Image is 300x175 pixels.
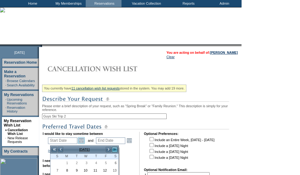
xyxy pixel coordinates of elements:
span: You are acting on behalf of: [166,51,238,54]
a: Open the calendar popup. [126,137,133,144]
a: Reservation Home [4,60,37,65]
a: Open the calendar popup. [78,137,85,144]
a: My Reservations [4,93,34,97]
b: Optional Notification Email: [144,168,188,172]
span: 3 [80,161,89,165]
a: Reservation History [7,106,25,113]
a: My Contracts [4,149,28,154]
a: < [57,146,64,153]
a: 11 [90,167,99,174]
td: · [5,136,7,144]
a: > [105,146,112,153]
th: Thursday [89,154,99,159]
a: 8 [60,167,69,174]
a: Make a Reservation [4,70,26,78]
a: >> [112,146,118,153]
input: Date format: M/D/Y. Shortcut keys: [T] for Today. [UP] or [.] for Next Day. [DOWN] or [,] for Pre... [48,137,77,144]
b: » [5,128,7,132]
span: 4 [90,161,99,165]
input: Date format: M/D/Y. Shortcut keys: [T] for Today. [UP] or [.] for Next Day. [DOWN] or [,] for Pre... [96,137,125,144]
th: Wednesday [79,154,89,159]
td: Tuesday, September 02, 2025 [70,159,79,167]
div: You currently have stored in the system. You may add 19 more. [42,85,186,92]
td: [DATE] [64,146,105,153]
img: Cancellation Wish List [42,62,167,75]
a: Clear [166,55,174,59]
span: 5 [99,161,108,165]
td: Wednesday, September 10, 2025 [79,167,89,174]
th: Sunday [50,154,60,159]
a: << [51,146,57,153]
a: (show holiday calendar) [48,149,83,153]
a: Cancellation Wish List [7,128,28,136]
td: Saturday, September 13, 2025 [109,167,118,174]
span: 1 [60,161,69,165]
td: Friday, September 05, 2025 [99,159,109,167]
th: Monday [60,154,70,159]
td: Monday, September 01, 2025 [60,159,70,167]
span: 2 [70,161,79,165]
th: Saturday [109,154,118,159]
td: Friday, September 12, 2025 [99,167,109,174]
a: 13 [109,167,118,174]
a: Upcoming Reservations [7,98,27,105]
td: Include an Entire Week, [DATE] - [DATE] Include a [DATE] Night Include a [DATE] Night Include a [... [148,136,214,163]
a: My Reservation Wish List [4,119,31,127]
td: · [5,98,6,105]
img: promoShadowLeftCorner.gif [40,44,42,47]
span: [DATE] [14,51,25,54]
a: 12 [99,167,108,174]
td: · [5,106,6,113]
td: Thursday, September 11, 2025 [89,167,99,174]
td: Saturday, September 06, 2025 [109,159,118,167]
td: Tuesday, September 09, 2025 [70,167,79,174]
b: Optional Preferences: [144,132,179,136]
td: Thursday, September 04, 2025 [89,159,99,167]
td: and [87,136,94,145]
th: Friday [99,154,109,159]
th: Tuesday [70,154,79,159]
td: · [5,79,6,83]
td: · [5,83,6,87]
a: [PERSON_NAME] [210,51,238,54]
a: 9 [70,167,79,174]
a: 6 [109,159,118,166]
a: Search Availability [7,83,35,87]
a: New Release Requests [7,136,28,144]
a: 11 cancellation wish list requests [71,86,120,90]
td: Sunday, September 07, 2025 [50,167,60,174]
b: I would like to stay sometime between [43,132,103,136]
td: Monday, September 08, 2025 [60,167,70,174]
a: 7 [51,167,60,174]
a: 10 [80,167,89,174]
td: Wednesday, September 03, 2025 [79,159,89,167]
b: I need a minimum of [43,159,75,163]
a: Browse Calendars [7,79,35,83]
img: blank.gif [42,44,43,47]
